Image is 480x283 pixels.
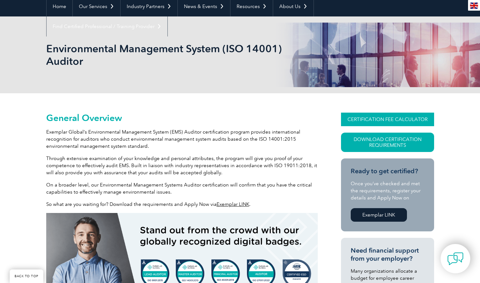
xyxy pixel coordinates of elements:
p: Through extensive examination of your knowledge and personal attributes, the program will give yo... [46,155,318,176]
p: Exemplar Global’s Environmental Management System (EMS) Auditor certification program provides in... [46,128,318,150]
a: Exemplar LINK [351,208,407,222]
h3: Ready to get certified? [351,167,424,175]
p: On a broader level, our Environmental Management Systems Auditor certification will confirm that ... [46,181,318,196]
a: BACK TO TOP [10,269,43,283]
p: Once you’ve checked and met the requirements, register your details and Apply Now on [351,180,424,201]
a: Exemplar LINK [217,201,249,207]
a: Download Certification Requirements [341,133,434,152]
a: Find Certified Professional / Training Provider [47,16,167,36]
h2: General Overview [46,113,318,123]
a: CERTIFICATION FEE CALCULATOR [341,113,434,126]
h3: Need financial support from your employer? [351,247,424,263]
h1: Environmental Management System (ISO 14001) Auditor [46,42,294,67]
img: contact-chat.png [447,251,464,267]
p: So what are you waiting for? Download the requirements and Apply Now via . [46,201,318,208]
img: en [470,3,478,9]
